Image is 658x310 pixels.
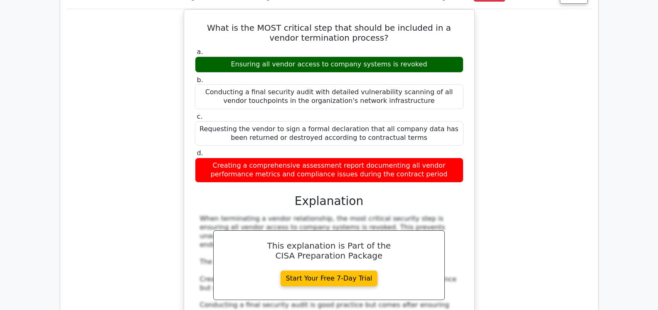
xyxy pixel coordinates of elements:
[197,112,203,120] span: c.
[281,271,378,286] a: Start Your Free 7-Day Trial
[197,149,203,157] span: d.
[200,194,458,208] h3: Explanation
[195,158,463,183] div: Creating a comprehensive assessment report documenting all vendor performance metrics and complia...
[194,23,464,43] h5: What is the MOST critical step that should be included in a vendor termination process?
[195,56,463,73] div: Ensuring all vendor access to company systems is revoked
[195,84,463,109] div: Conducting a final security audit with detailed vulnerability scanning of all vendor touchpoints ...
[197,48,203,56] span: a.
[195,121,463,146] div: Requesting the vendor to sign a formal declaration that all company data has been returned or des...
[197,76,203,84] span: b.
